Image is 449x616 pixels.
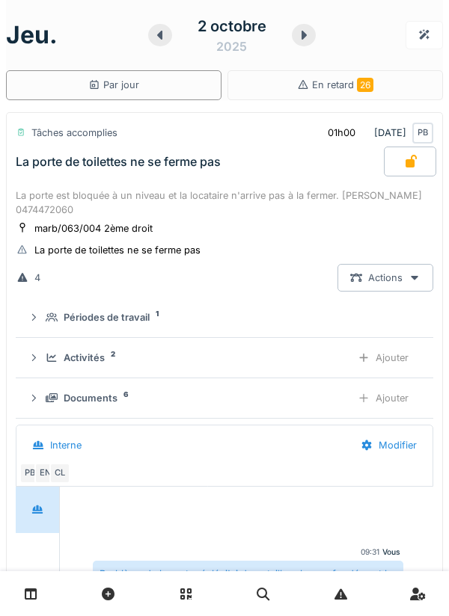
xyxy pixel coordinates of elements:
[412,123,433,144] div: PB
[34,462,55,483] div: EN
[198,15,266,37] div: 2 octobre
[361,546,379,558] div: 09:31
[382,546,400,558] div: Vous
[348,431,430,459] div: Modifier
[88,78,139,92] div: Par jour
[22,304,427,331] summary: Périodes de travail1
[315,119,433,147] div: [DATE]
[19,462,40,483] div: PB
[345,344,421,372] div: Ajouter
[22,344,427,372] summary: Activités2Ajouter
[31,126,117,140] div: Tâches accomplies
[34,243,201,257] div: La porte de toilettes ne se ferme pas
[216,37,247,55] div: 2025
[357,78,373,92] span: 26
[312,79,373,90] span: En retard
[22,384,427,412] summary: Documents6Ajouter
[16,155,221,169] div: La porte de toilettes ne se ferme pas
[16,188,433,217] div: La porte est bloquée à un niveau et la locataire n'arrive pas à la fermer. [PERSON_NAME] 0474472060
[64,351,105,365] div: Activités
[345,384,421,412] div: Ajouter
[64,391,117,405] div: Documents
[34,271,40,285] div: 4
[34,221,153,235] div: marb/063/004 2ème droit
[49,462,70,483] div: CL
[50,438,82,452] div: Interne
[64,310,150,324] div: Périodes de travail
[337,264,433,292] div: Actions
[328,126,355,140] div: 01h00
[6,21,58,49] h1: jeu.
